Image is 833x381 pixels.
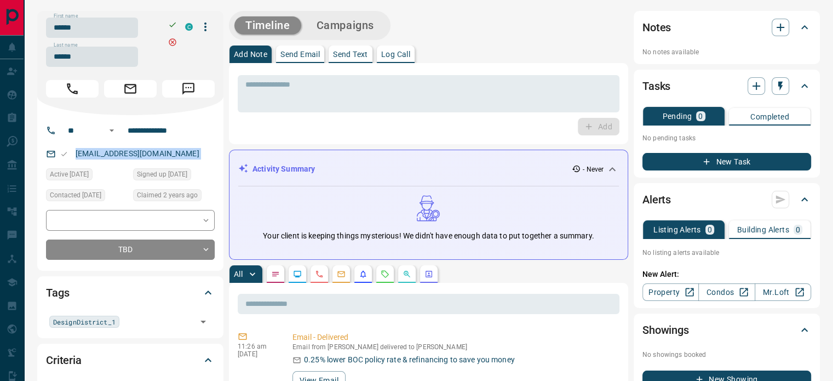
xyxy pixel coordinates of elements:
div: Activity Summary- Never [238,159,619,179]
p: Building Alerts [737,226,789,234]
svg: Notes [271,270,280,278]
p: No notes available [642,47,811,57]
div: Showings [642,317,811,343]
svg: Lead Browsing Activity [293,270,302,278]
p: Your client is keeping things mysterious! We didn't have enough data to put together a summary. [263,230,594,242]
h2: Notes [642,19,671,36]
p: No pending tasks [642,130,811,146]
p: Log Call [381,50,410,58]
p: 0.25% lower BOC policy rate & refinancing to save you money [304,354,515,366]
h2: Showings [642,321,689,339]
button: New Task [642,153,811,170]
span: Email [104,80,157,98]
p: Activity Summary [252,163,315,175]
a: Property [642,283,699,301]
p: 0 [796,226,800,234]
svg: Email Valid [60,150,68,158]
span: Message [162,80,215,98]
div: Alerts [642,186,811,213]
svg: Opportunities [403,270,411,278]
p: 0 [698,112,703,120]
p: No listing alerts available [642,248,811,258]
p: Add Note [234,50,267,58]
button: Open [196,314,211,329]
p: Email from [PERSON_NAME] delivered to [PERSON_NAME] [292,343,615,351]
div: TBD [46,240,215,260]
div: Tags [46,280,215,306]
button: Campaigns [306,16,385,35]
button: Open [105,124,118,137]
h2: Criteria [46,351,82,369]
h2: Tasks [642,77,670,95]
p: Pending [662,112,692,120]
p: 11:26 am [238,343,276,350]
p: Completed [750,113,789,121]
div: Notes [642,14,811,41]
div: Tue Sep 20 2022 [46,189,128,204]
div: Mon Sep 19 2022 [133,189,215,204]
p: No showings booked [642,350,811,360]
svg: Requests [381,270,389,278]
span: Call [46,80,99,98]
a: [EMAIL_ADDRESS][DOMAIN_NAME] [76,149,199,158]
p: New Alert: [642,269,811,280]
p: - Never [583,164,604,174]
label: Last name [54,42,78,49]
p: 0 [708,226,712,234]
span: Signed up [DATE] [137,169,187,180]
p: Listing Alerts [653,226,701,234]
p: Send Text [333,50,368,58]
span: Claimed 2 years ago [137,190,198,201]
button: Timeline [234,16,301,35]
h2: Alerts [642,191,671,208]
a: Mr.Loft [755,283,811,301]
svg: Calls [315,270,324,278]
div: condos.ca [185,23,193,31]
svg: Emails [337,270,346,278]
svg: Listing Alerts [359,270,367,278]
span: Active [DATE] [50,169,89,180]
label: First name [54,13,78,20]
a: Condos [698,283,755,301]
p: Email - Delivered [292,332,615,343]
p: [DATE] [238,350,276,358]
span: DesignDistrict_1 [53,316,116,327]
p: All [234,270,243,278]
div: Tasks [642,73,811,99]
div: Criteria [46,347,215,373]
h2: Tags [46,284,69,302]
svg: Agent Actions [424,270,433,278]
span: Contacted [DATE] [50,190,101,201]
p: Send Email [280,50,320,58]
div: Mon Sep 19 2022 [133,168,215,184]
div: Mon Sep 19 2022 [46,168,128,184]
